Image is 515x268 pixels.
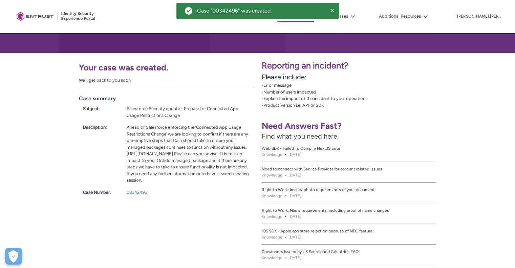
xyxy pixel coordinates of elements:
a: Need to connect with Service Provider for account related issues [262,166,436,172]
lightning-formatted-date-time: [DATE] [288,255,301,261]
div: Ahead of Salesforce enforcing the ‘Connected App Usage Restrictions Change’ we are looking to con... [127,124,250,184]
li: Knowledge [262,255,282,261]
a: Web SDK - Failed To Compile NextJS Error [262,145,436,151]
div: Subject: [83,105,119,112]
div: Case Number: [83,189,119,196]
a: iOS SDK - Apple app store rejection because of NFC feature [262,228,436,234]
div: Description: [83,124,119,131]
div: Case "00342496" was created. [197,7,272,14]
p: Please include: [262,72,511,82]
lightning-formatted-date-time: [DATE] [288,213,301,220]
div: We’ll get back to you soon. [79,77,254,84]
p: Reporting an incident? [262,59,511,72]
p: [PERSON_NAME].[PERSON_NAME] [457,14,501,19]
h1: Your case was created. [79,62,254,73]
li: Knowledge [262,151,282,158]
div: Salesforce Security update - Prepare for Connected App Usage Restrictions Change [127,105,250,119]
h1: Need Answers Fast? [262,121,436,131]
h2: Case summary [79,95,254,103]
a: Right to Work: Image/ photo requirements of your document [262,187,436,193]
li: Knowledge [262,234,282,240]
p: -Error message -Number of users impacted -Explain the impact of the incident to your operations -... [262,82,511,108]
li: Knowledge [262,213,282,220]
button: Additional Resources [377,11,430,21]
a: 00342496 [127,190,147,195]
lightning-formatted-date-time: [DATE] [288,234,301,240]
a: Documents Issued by US Sanctioned Countries FAQs [262,249,436,255]
button: Cases [335,11,357,21]
lightning-formatted-date-time: [DATE] [288,193,301,199]
div: Cookie Preferences [5,248,22,265]
lightning-formatted-date-time: [DATE] [288,172,301,178]
span: Find what you need here. [262,132,339,140]
lightning-formatted-date-time: [DATE] [288,151,301,158]
a: Right to Work: Name requirements, including proof of name changes [262,207,436,213]
li: Knowledge [262,193,282,199]
button: User Profile jonathan.moore [457,13,501,19]
button: Open Preferences [5,248,22,265]
a: Case "00342496" was created. [197,7,272,14]
li: Knowledge [262,172,282,178]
